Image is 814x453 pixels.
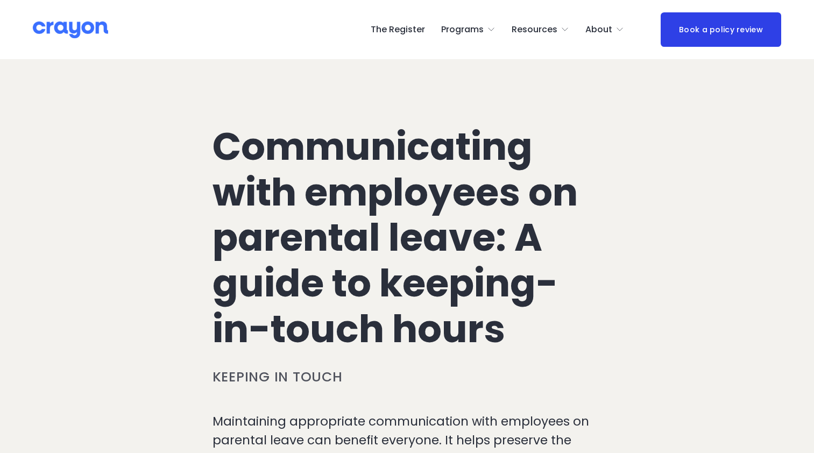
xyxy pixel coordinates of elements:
[33,20,108,39] img: Crayon
[512,22,557,38] span: Resources
[213,367,343,386] a: Keeping in touch
[585,22,612,38] span: About
[512,21,569,38] a: folder dropdown
[661,12,782,47] a: Book a policy review
[585,21,624,38] a: folder dropdown
[371,21,425,38] a: The Register
[441,21,496,38] a: folder dropdown
[441,22,484,38] span: Programs
[213,124,602,352] h1: Communicating with employees on parental leave: A guide to keeping-in-touch hours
